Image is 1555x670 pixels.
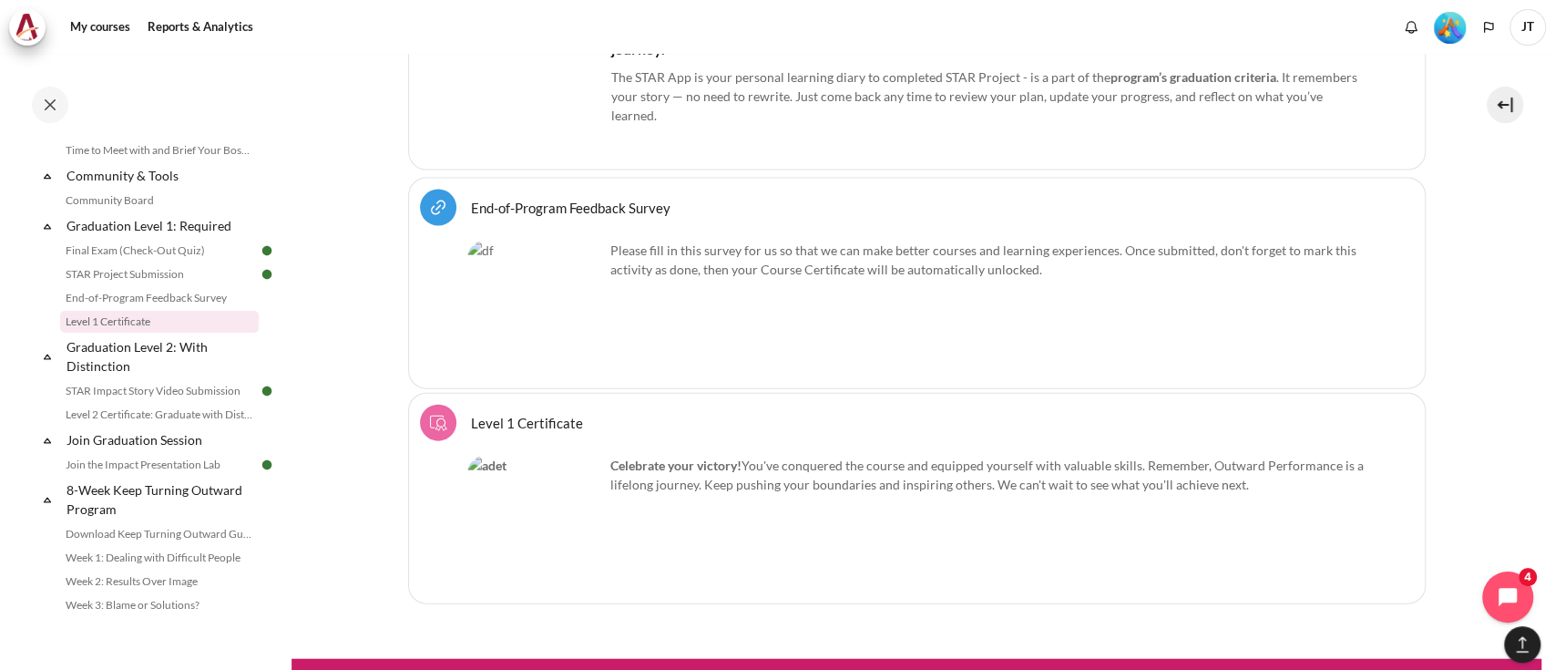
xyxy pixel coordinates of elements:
span: Collapse [38,431,56,449]
button: [[backtotopbutton]] [1504,626,1540,663]
img: Level #5 [1434,12,1466,44]
h4: Welcome to the STAR App — your personal space to plan, update, and reflect on your STAR Project t... [467,16,1366,60]
a: Game Drop 1: Crossword [60,618,259,640]
p: Please fill in this survey for us so that we can make better courses and learning experiences. On... [467,241,1366,279]
a: STAR Impact Story Video Submission [60,380,259,402]
span: Collapse [38,347,56,366]
a: Reports & Analytics [141,9,260,46]
img: Done [259,266,275,283]
a: Level 2 Certificate: Graduate with Distinction [60,404,259,426]
a: Join the Impact Presentation Lab [60,454,259,476]
a: Graduation Level 2: With Distinction [64,335,259,378]
a: Week 3: Blame or Solutions? [60,594,259,616]
img: adet [467,456,604,593]
a: Level 1 Certificate [60,311,259,333]
a: Level #5 [1427,10,1473,44]
a: User menu [1509,9,1546,46]
span: Collapse [38,217,56,235]
a: Level 1 Certificate [471,414,583,431]
div: Show notification window with no new notifications [1397,14,1425,41]
span: JT [1509,9,1546,46]
img: yuki [467,16,604,153]
strong: Celebrate your victory! [610,458,742,473]
a: End-of-Program Feedback Survey [471,199,670,216]
a: Download Keep Turning Outward Guide [60,523,259,545]
a: Architeck Architeck [9,9,55,46]
a: STAR Project Submission [60,263,259,285]
div: Level #5 [1434,10,1466,44]
a: Join Graduation Session [64,428,259,452]
img: Done [259,457,275,473]
img: Done [259,383,275,399]
a: Community & Tools [64,163,259,188]
a: My courses [64,9,137,46]
a: Community Board [60,190,259,211]
a: Week 2: Results Over Image [60,571,259,593]
a: 8-Week Keep Turning Outward Program [64,478,259,521]
img: df [467,241,604,377]
a: Final Exam (Check-Out Quiz) [60,240,259,262]
a: Time to Meet with and Brief Your Boss #2 [60,139,259,161]
a: Graduation Level 1: Required [64,213,259,238]
a: Week 1: Dealing with Difficult People [60,547,259,569]
a: End-of-Program Feedback Survey [60,287,259,309]
button: Languages [1475,14,1502,41]
span: Collapse [38,490,56,509]
p: The STAR App is your personal learning diary to completed STAR Project - is a part of the . It re... [467,67,1366,125]
img: Architeck [15,14,40,41]
img: Done [259,242,275,259]
div: You've conquered the course and equipped yourself with valuable skills. Remember, Outward Perform... [467,456,1366,494]
span: Collapse [38,167,56,185]
strong: program’s graduation criteria [1110,69,1276,85]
